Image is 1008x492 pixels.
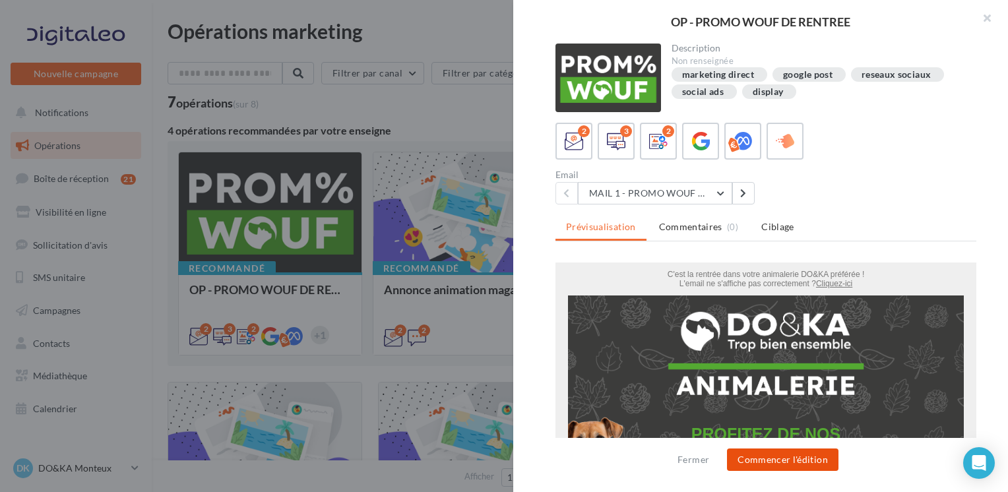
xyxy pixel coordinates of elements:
[672,452,714,468] button: Fermer
[682,70,755,80] div: marketing direct
[578,125,590,137] div: 2
[783,70,833,80] div: google post
[672,55,966,67] div: Non renseignée
[862,70,931,80] div: reseaux sociaux
[136,162,285,181] span: PROFITEZ DE NOS
[662,125,674,137] div: 2
[659,220,722,233] span: Commentaires
[146,188,274,206] span: PROMOS WOUF
[620,125,632,137] div: 3
[26,46,395,142] img: logo_doka_Animalerie_Horizontal_fond_transparent-4.png
[555,170,761,179] div: Email
[727,222,738,232] span: (0)
[124,16,261,26] span: L'email ne s'affiche pas correctement ?
[112,7,309,16] span: C'est la rentrée dans votre animalerie DO&KA préférée !
[753,87,783,97] div: display
[534,16,987,28] div: OP - PROMO WOUF DE RENTREE
[578,182,732,204] button: MAIL 1 - PROMO WOUF RENTREE
[761,221,794,232] span: Ciblage
[261,16,297,26] a: Cliquez-ici
[672,44,966,53] div: Description
[727,448,838,471] button: Commencer l'édition
[963,447,995,479] div: Open Intercom Messenger
[682,87,724,97] div: social ads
